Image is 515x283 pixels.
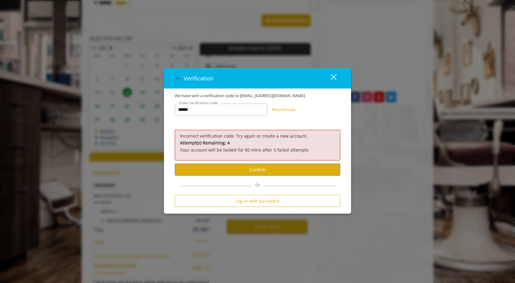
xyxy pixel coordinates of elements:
[180,140,230,146] b: Attempt(s) Remaining: 4
[176,100,221,106] label: Enter verification code
[272,106,295,113] button: Resend code
[324,74,336,83] div: close dialog
[184,75,213,82] span: Verification
[175,195,340,207] button: Log in with password
[252,182,263,188] span: Or
[170,92,345,99] div: We have sent a verification code to [EMAIL_ADDRESS][DOMAIN_NAME]
[180,133,308,139] span: Incorrect verification code. Try again or create a new account.
[180,139,335,153] p: Your account will be locked for 60 mins after 5 failed attempts
[175,164,340,176] button: Confirm
[175,104,267,116] input: verificationCodeText
[319,72,340,85] button: close dialog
